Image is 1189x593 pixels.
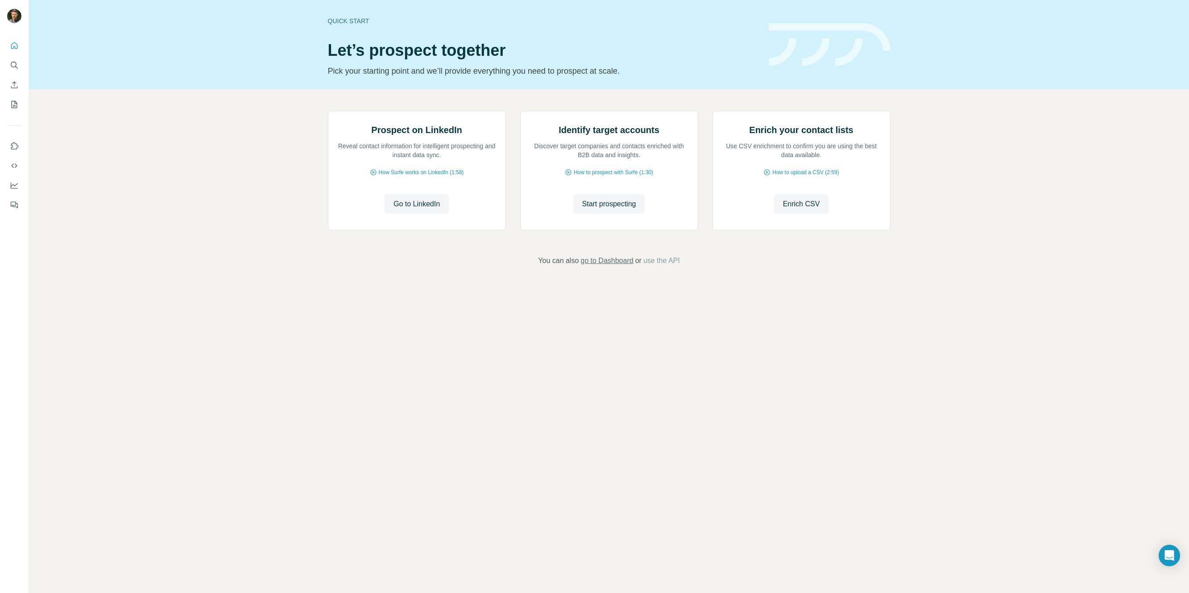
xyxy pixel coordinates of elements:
[559,124,659,136] h2: Identify target accounts
[7,197,21,213] button: Feedback
[772,168,839,176] span: How to upload a CSV (2:59)
[7,138,21,154] button: Use Surfe on LinkedIn
[538,255,579,266] span: You can also
[7,177,21,193] button: Dashboard
[7,9,21,23] img: Avatar
[783,199,820,209] span: Enrich CSV
[7,158,21,174] button: Use Surfe API
[328,65,758,77] p: Pick your starting point and we’ll provide everything you need to prospect at scale.
[749,124,853,136] h2: Enrich your contact lists
[379,168,464,176] span: How Surfe works on LinkedIn (1:58)
[530,142,689,159] p: Discover target companies and contacts enriched with B2B data and insights.
[769,23,891,67] img: banner
[385,194,449,214] button: Go to LinkedIn
[328,17,758,25] div: Quick start
[574,168,653,176] span: How to prospect with Surfe (1:30)
[371,124,462,136] h2: Prospect on LinkedIn
[7,77,21,93] button: Enrich CSV
[337,142,497,159] p: Reveal contact information for intelligent prospecting and instant data sync.
[573,194,645,214] button: Start prospecting
[394,199,440,209] span: Go to LinkedIn
[7,57,21,73] button: Search
[722,142,881,159] p: Use CSV enrichment to confirm you are using the best data available.
[774,194,829,214] button: Enrich CSV
[582,199,636,209] span: Start prospecting
[643,255,680,266] button: use the API
[635,255,642,266] span: or
[7,38,21,54] button: Quick start
[7,96,21,113] button: My lists
[580,255,633,266] button: go to Dashboard
[328,42,758,59] h1: Let’s prospect together
[1159,545,1180,566] div: Open Intercom Messenger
